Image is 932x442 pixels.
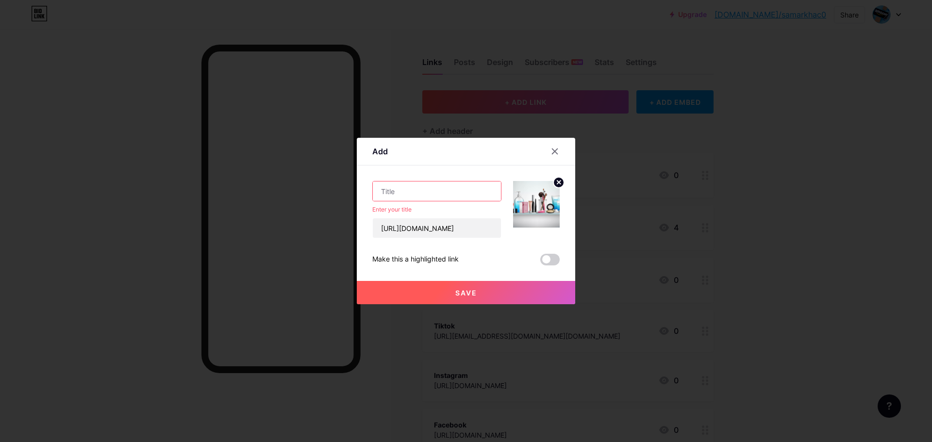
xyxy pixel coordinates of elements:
button: Save [357,281,575,304]
input: Title [373,181,501,201]
div: Make this a highlighted link [372,254,459,265]
input: URL [373,218,501,238]
div: Enter your title [372,205,501,214]
img: link_thumbnail [513,181,560,228]
div: Add [372,146,388,157]
span: Save [455,289,477,297]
